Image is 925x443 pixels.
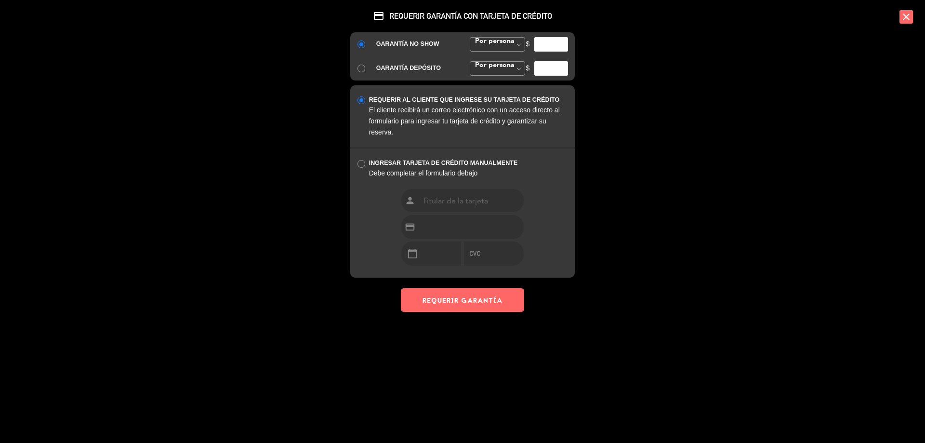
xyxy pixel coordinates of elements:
[376,39,455,49] div: GARANTÍA NO SHOW
[369,105,568,138] div: El cliente recibirá un correo electrónico con un acceso directo al formulario para ingresar tu ta...
[526,63,530,74] span: $
[473,38,515,44] span: Por persona
[401,288,524,312] button: REQUERIR GARANTÍA
[376,63,455,73] div: GARANTÍA DEPÓSITO
[526,39,530,50] span: $
[373,10,384,22] i: credit_card
[473,62,515,68] span: Por persona
[369,168,568,179] div: Debe completar el formulario debajo
[369,95,568,105] div: REQUERIR AL CLIENTE QUE INGRESE SU TARJETA DE CRÉDITO
[369,158,568,168] div: INGRESAR TARJETA DE CRÉDITO MANUALMENTE
[350,10,575,22] span: REQUERIR GARANTÍA CON TARJETA DE CRÉDITO
[899,10,913,24] i: close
